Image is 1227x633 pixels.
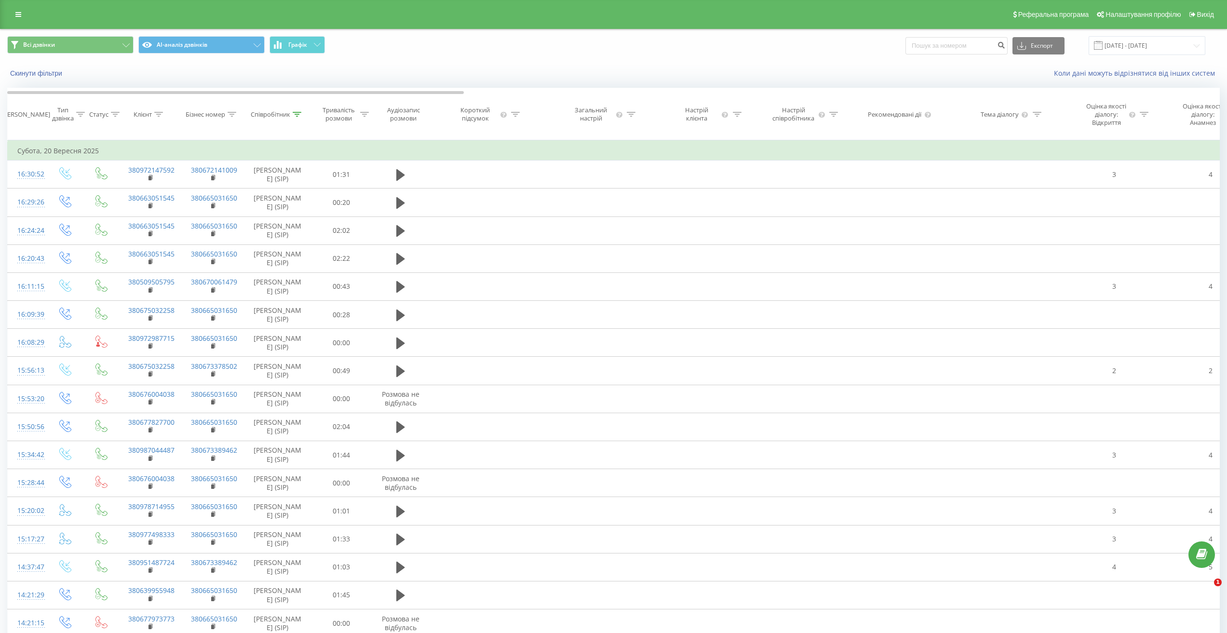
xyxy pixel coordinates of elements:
[191,221,237,230] a: 380665031650
[17,277,37,296] div: 16:11:15
[244,441,311,469] td: [PERSON_NAME] (SIP)
[288,41,307,48] span: Графік
[244,469,311,497] td: [PERSON_NAME] (SIP)
[17,165,37,184] div: 16:30:52
[1066,272,1162,300] td: 3
[191,193,237,202] a: 380665031650
[191,249,237,258] a: 380665031650
[270,36,325,54] button: Графік
[1182,102,1224,127] div: Оцінка якості діалогу: Анамнез
[311,272,372,300] td: 00:43
[23,41,55,49] span: Всі дзвінки
[311,469,372,497] td: 00:00
[191,586,237,595] a: 380665031650
[17,530,37,549] div: 15:17:27
[128,502,175,511] a: 380978714955
[1066,441,1162,469] td: 3
[311,244,372,272] td: 02:22
[244,272,311,300] td: [PERSON_NAME] (SIP)
[244,329,311,357] td: [PERSON_NAME] (SIP)
[128,334,175,343] a: 380972987715
[191,277,237,286] a: 380670061479
[311,553,372,581] td: 01:03
[128,586,175,595] a: 380639955948
[244,357,311,385] td: [PERSON_NAME] (SIP)
[17,305,37,324] div: 16:09:39
[1054,68,1220,78] a: Коли дані можуть відрізнятися вiд інших систем
[89,110,108,119] div: Статус
[191,362,237,371] a: 380673378502
[191,558,237,567] a: 380673389462
[128,445,175,455] a: 380987044487
[311,329,372,357] td: 00:00
[244,385,311,413] td: [PERSON_NAME] (SIP)
[17,501,37,520] div: 15:20:02
[17,473,37,492] div: 15:28:44
[244,525,311,553] td: [PERSON_NAME] (SIP)
[568,106,614,122] div: Загальний настрій
[128,193,175,202] a: 380663051545
[191,445,237,455] a: 380673389462
[17,558,37,577] div: 14:37:47
[311,385,372,413] td: 00:00
[311,161,372,189] td: 01:31
[128,306,175,315] a: 380675032258
[311,525,372,553] td: 01:33
[244,189,311,216] td: [PERSON_NAME] (SIP)
[311,189,372,216] td: 00:20
[1197,11,1214,18] span: Вихід
[311,441,372,469] td: 01:44
[17,614,37,633] div: 14:21:15
[244,216,311,244] td: [PERSON_NAME] (SIP)
[1106,11,1181,18] span: Налаштування профілю
[1066,357,1162,385] td: 2
[191,334,237,343] a: 380665031650
[17,361,37,380] div: 15:56:13
[191,306,237,315] a: 380665031650
[17,333,37,352] div: 16:08:29
[128,165,175,175] a: 380972147592
[17,221,37,240] div: 16:24:24
[382,614,419,632] span: Розмова не відбулась
[17,586,37,605] div: 14:21:29
[1012,37,1065,54] button: Експорт
[1066,497,1162,525] td: 3
[191,390,237,399] a: 380665031650
[1066,525,1162,553] td: 3
[191,418,237,427] a: 380665031650
[382,390,419,407] span: Розмова не відбулась
[17,249,37,268] div: 16:20:43
[128,614,175,623] a: 380677973773
[128,530,175,539] a: 380977498333
[128,418,175,427] a: 380677827700
[128,474,175,483] a: 380676004038
[7,69,67,78] button: Скинути фільтри
[244,497,311,525] td: [PERSON_NAME] (SIP)
[251,110,290,119] div: Співробітник
[128,390,175,399] a: 380676004038
[244,581,311,609] td: [PERSON_NAME] (SIP)
[128,277,175,286] a: 380509505795
[1066,553,1162,581] td: 4
[191,502,237,511] a: 380665031650
[128,558,175,567] a: 380951487724
[17,193,37,212] div: 16:29:26
[191,474,237,483] a: 380665031650
[311,581,372,609] td: 01:45
[311,357,372,385] td: 00:49
[311,216,372,244] td: 02:02
[52,106,74,122] div: Тип дзвінка
[311,497,372,525] td: 01:01
[1086,102,1127,127] div: Оцінка якості діалогу: Відкриття
[191,165,237,175] a: 380672141009
[128,362,175,371] a: 380675032258
[138,36,265,54] button: AI-аналіз дзвінків
[128,221,175,230] a: 380663051545
[311,413,372,441] td: 02:04
[1214,579,1222,586] span: 1
[244,301,311,329] td: [PERSON_NAME] (SIP)
[905,37,1008,54] input: Пошук за номером
[770,106,817,122] div: Настрій співробітника
[1066,161,1162,189] td: 3
[191,530,237,539] a: 380665031650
